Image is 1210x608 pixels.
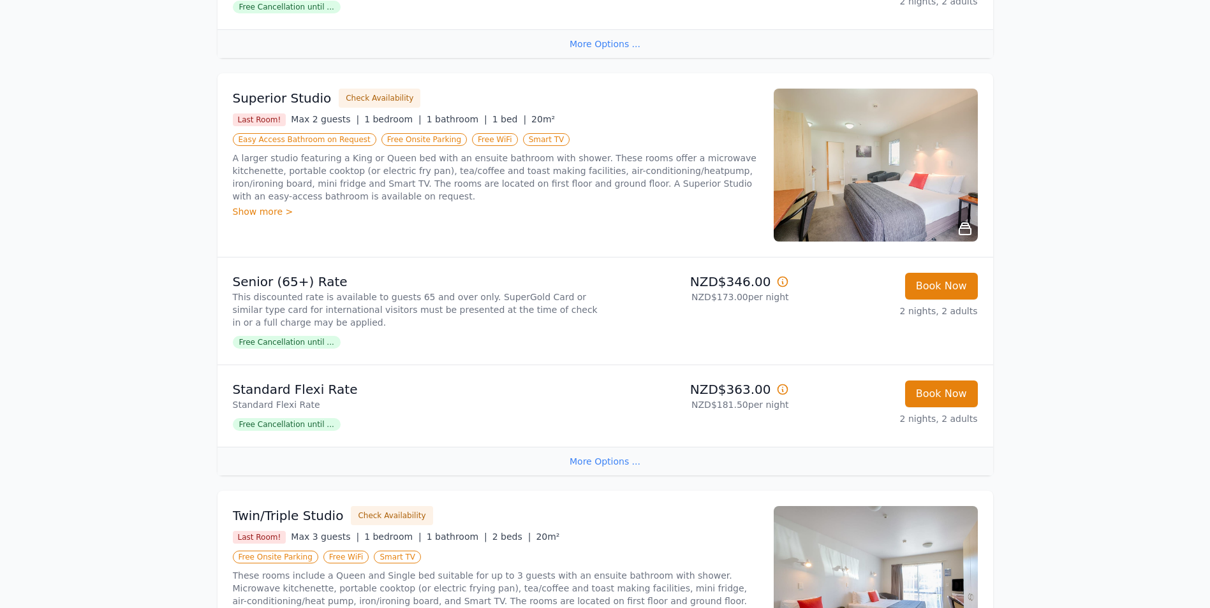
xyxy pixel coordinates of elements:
span: Max 3 guests | [291,532,359,542]
span: Free Cancellation until ... [233,418,341,431]
p: Standard Flexi Rate [233,398,600,411]
span: Smart TV [523,133,570,146]
p: 2 nights, 2 adults [799,305,978,317]
h3: Superior Studio [233,89,332,107]
span: 2 beds | [492,532,531,542]
span: Smart TV [374,551,421,563]
p: A larger studio featuring a King or Queen bed with an ensuite bathroom with shower. These rooms o... [233,152,758,203]
button: Book Now [905,273,978,300]
p: This discounted rate is available to guests 65 and over only. SuperGold Card or similar type card... [233,291,600,329]
span: 20m² [536,532,559,542]
div: More Options ... [218,29,993,58]
span: Free Onsite Parking [233,551,318,563]
span: 20m² [531,114,555,124]
span: Last Room! [233,531,286,544]
p: NZD$181.50 per night [610,398,789,411]
span: 1 bathroom | [427,114,487,124]
span: Free Cancellation until ... [233,1,341,13]
p: NZD$346.00 [610,273,789,291]
div: Show more > [233,205,758,218]
span: Free WiFi [472,133,518,146]
span: Easy Access Bathroom on Request [233,133,376,146]
span: Free Onsite Parking [381,133,467,146]
button: Check Availability [339,89,420,108]
button: Book Now [905,380,978,407]
span: 1 bedroom | [364,114,422,124]
span: Free Cancellation until ... [233,336,341,349]
button: Check Availability [351,506,432,525]
p: 2 nights, 2 adults [799,412,978,425]
span: 1 bathroom | [427,532,487,542]
span: 1 bedroom | [364,532,422,542]
span: Last Room! [233,113,286,126]
span: Free WiFi [323,551,369,563]
span: 1 bed | [492,114,526,124]
h3: Twin/Triple Studio [233,507,344,525]
p: Standard Flexi Rate [233,380,600,398]
p: Senior (65+) Rate [233,273,600,291]
span: Max 2 guests | [291,114,359,124]
div: More Options ... [218,447,993,475]
p: These rooms include a Queen and Single bed suitable for up to 3 guests with an ensuite bathroom w... [233,569,758,607]
p: NZD$173.00 per night [610,291,789,303]
p: NZD$363.00 [610,380,789,398]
